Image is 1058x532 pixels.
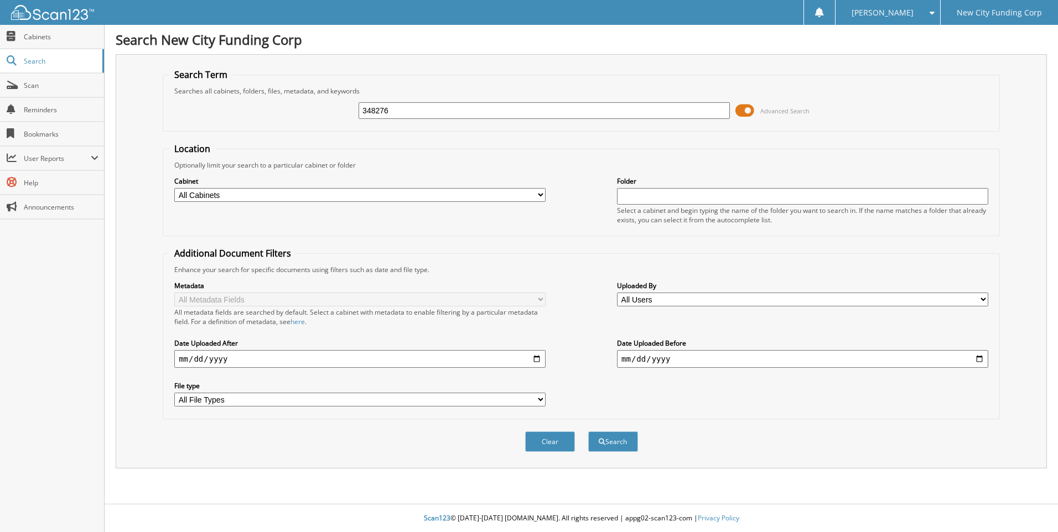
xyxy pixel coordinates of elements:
[11,5,94,20] img: scan123-logo-white.svg
[617,338,988,348] label: Date Uploaded Before
[698,513,739,523] a: Privacy Policy
[169,160,994,170] div: Optionally limit your search to a particular cabinet or folder
[525,431,575,452] button: Clear
[24,105,98,114] span: Reminders
[852,9,914,16] span: [PERSON_NAME]
[588,431,638,452] button: Search
[24,129,98,139] span: Bookmarks
[174,381,546,390] label: File type
[174,338,546,348] label: Date Uploaded After
[105,505,1058,532] div: © [DATE]-[DATE] [DOMAIN_NAME]. All rights reserved | appg02-scan123-com |
[24,81,98,90] span: Scan
[24,154,91,163] span: User Reports
[169,69,233,81] legend: Search Term
[174,307,546,326] div: All metadata fields are searched by default. Select a cabinet with metadata to enable filtering b...
[24,178,98,187] span: Help
[174,350,546,368] input: start
[957,9,1042,16] span: New City Funding Corp
[169,143,216,155] legend: Location
[169,86,994,96] div: Searches all cabinets, folders, files, metadata, and keywords
[24,32,98,41] span: Cabinets
[116,30,1047,49] h1: Search New City Funding Corp
[174,281,546,290] label: Metadata
[291,317,305,326] a: here
[169,265,994,274] div: Enhance your search for specific documents using filters such as date and file type.
[617,281,988,290] label: Uploaded By
[617,176,988,186] label: Folder
[424,513,450,523] span: Scan123
[169,247,297,259] legend: Additional Document Filters
[760,107,810,115] span: Advanced Search
[24,56,97,66] span: Search
[1003,479,1058,532] iframe: Chat Widget
[617,350,988,368] input: end
[174,176,546,186] label: Cabinet
[617,206,988,225] div: Select a cabinet and begin typing the name of the folder you want to search in. If the name match...
[24,202,98,212] span: Announcements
